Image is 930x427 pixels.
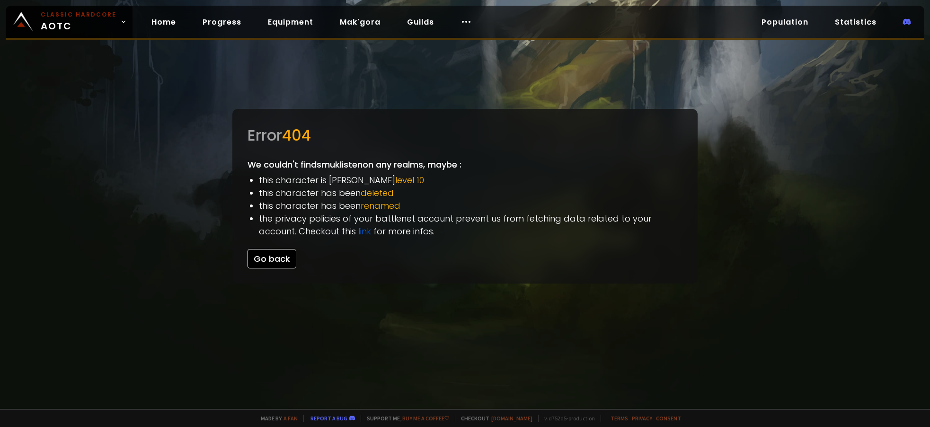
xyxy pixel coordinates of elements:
[232,109,698,284] div: We couldn't find smuklisten on any realms, maybe :
[259,187,682,199] li: this character has been
[260,12,321,32] a: Equipment
[491,415,532,422] a: [DOMAIN_NAME]
[259,199,682,212] li: this character has been
[455,415,532,422] span: Checkout
[248,124,682,147] div: Error
[310,415,347,422] a: Report a bug
[754,12,816,32] a: Population
[6,6,133,38] a: Classic HardcoreAOTC
[361,187,394,199] span: deleted
[361,415,449,422] span: Support me,
[195,12,249,32] a: Progress
[361,200,400,212] span: renamed
[144,12,184,32] a: Home
[402,415,449,422] a: Buy me a coffee
[656,415,681,422] a: Consent
[395,174,424,186] span: level 10
[632,415,652,422] a: Privacy
[41,10,116,33] span: AOTC
[259,212,682,238] li: the privacy policies of your battlenet account prevent us from fetching data related to your acco...
[283,415,298,422] a: a fan
[399,12,442,32] a: Guilds
[248,253,296,265] a: Go back
[282,125,311,146] span: 404
[248,249,296,268] button: Go back
[259,174,682,187] li: this character is [PERSON_NAME]
[358,225,371,237] a: link
[332,12,388,32] a: Mak'gora
[538,415,595,422] span: v. d752d5 - production
[41,10,116,19] small: Classic Hardcore
[255,415,298,422] span: Made by
[611,415,628,422] a: Terms
[827,12,884,32] a: Statistics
